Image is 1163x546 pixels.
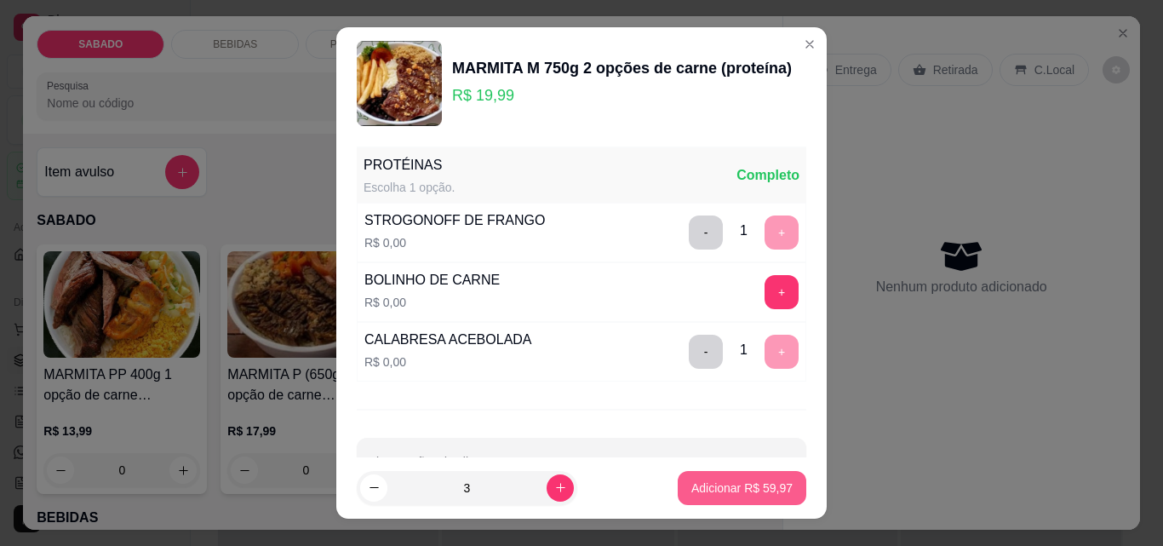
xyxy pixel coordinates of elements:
[547,474,574,502] button: increase-product-quantity
[740,221,748,241] div: 1
[689,335,723,369] button: delete
[736,165,799,186] div: Completo
[364,179,455,196] div: Escolha 1 opção.
[678,471,806,505] button: Adicionar R$ 59,97
[364,330,532,350] div: CALABRESA ACEBOLADA
[796,31,823,58] button: Close
[364,270,500,290] div: BOLINHO DE CARNE
[765,275,799,309] button: add
[452,83,792,107] p: R$ 19,99
[364,155,455,175] div: PROTÉINAS
[357,41,442,126] img: product-image
[689,216,723,250] button: delete
[364,210,545,231] div: STROGONOFF DE FRANGO
[364,234,545,251] p: R$ 0,00
[452,56,792,80] div: MARMITA M 750g 2 opções de carne (proteína)
[740,340,748,360] div: 1
[364,294,500,311] p: R$ 0,00
[360,474,387,502] button: decrease-product-quantity
[691,480,793,497] p: Adicionar R$ 59,97
[364,353,532,371] p: R$ 0,00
